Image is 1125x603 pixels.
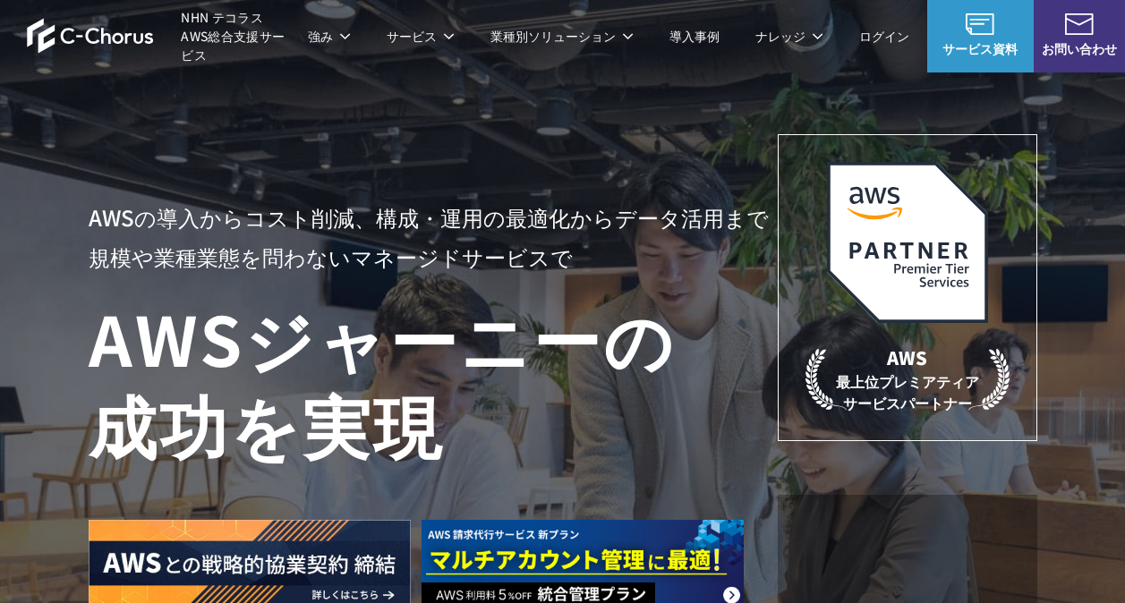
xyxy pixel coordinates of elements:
[181,8,289,64] span: NHN テコラス AWS総合支援サービス
[887,344,927,370] em: AWS
[1034,39,1125,58] span: お問い合わせ
[27,8,290,64] a: AWS総合支援サービス C-Chorus NHN テコラスAWS総合支援サービス
[827,162,988,323] img: AWSプレミアティアサービスパートナー
[308,27,351,46] p: 強み
[89,198,778,276] p: AWSの導入からコスト削減、 構成・運用の最適化からデータ活用まで 規模や業種業態を問わない マネージドサービスで
[89,294,778,466] h1: AWS ジャーニーの 成功を実現
[1065,13,1094,35] img: お問い合わせ
[966,13,994,35] img: AWS総合支援サービス C-Chorus サービス資料
[387,27,455,46] p: サービス
[755,27,823,46] p: ナレッジ
[490,27,634,46] p: 業種別ソリューション
[669,27,720,46] a: 導入事例
[805,344,1010,413] p: 最上位プレミアティア サービスパートナー
[927,39,1034,58] span: サービス資料
[859,27,909,46] a: ログイン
